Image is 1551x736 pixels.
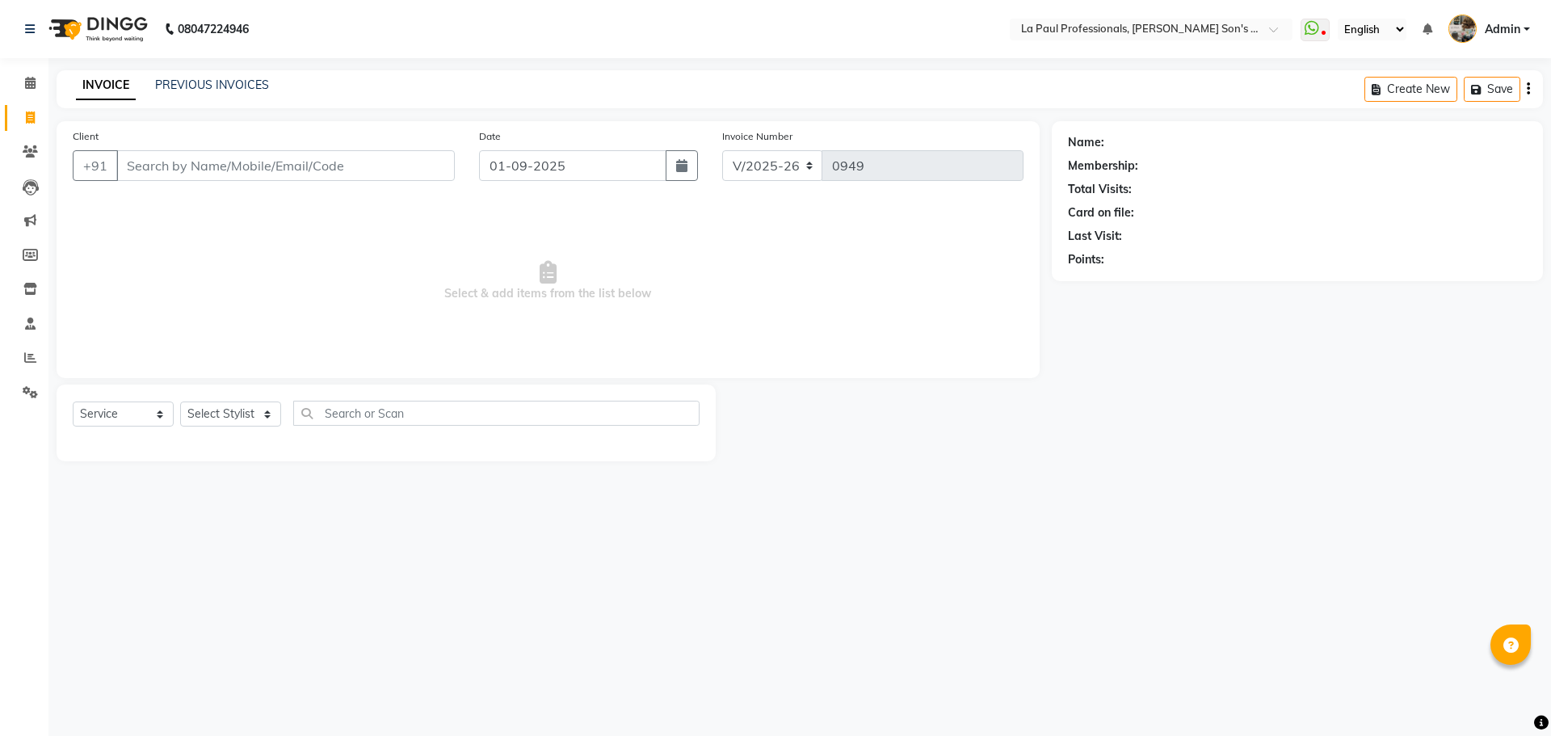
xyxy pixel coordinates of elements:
input: Search by Name/Mobile/Email/Code [116,150,455,181]
button: Save [1464,77,1520,102]
div: Last Visit: [1068,228,1122,245]
div: Membership: [1068,158,1138,175]
div: Card on file: [1068,204,1134,221]
label: Invoice Number [722,129,792,144]
label: Date [479,129,501,144]
iframe: chat widget [1483,671,1535,720]
button: Create New [1364,77,1457,102]
a: INVOICE [76,71,136,100]
input: Search or Scan [293,401,700,426]
span: Admin [1485,21,1520,38]
b: 08047224946 [178,6,249,52]
div: Name: [1068,134,1104,151]
label: Client [73,129,99,144]
a: PREVIOUS INVOICES [155,78,269,92]
img: logo [41,6,152,52]
img: Admin [1448,15,1477,43]
button: +91 [73,150,118,181]
div: Total Visits: [1068,181,1132,198]
div: Points: [1068,251,1104,268]
span: Select & add items from the list below [73,200,1023,362]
